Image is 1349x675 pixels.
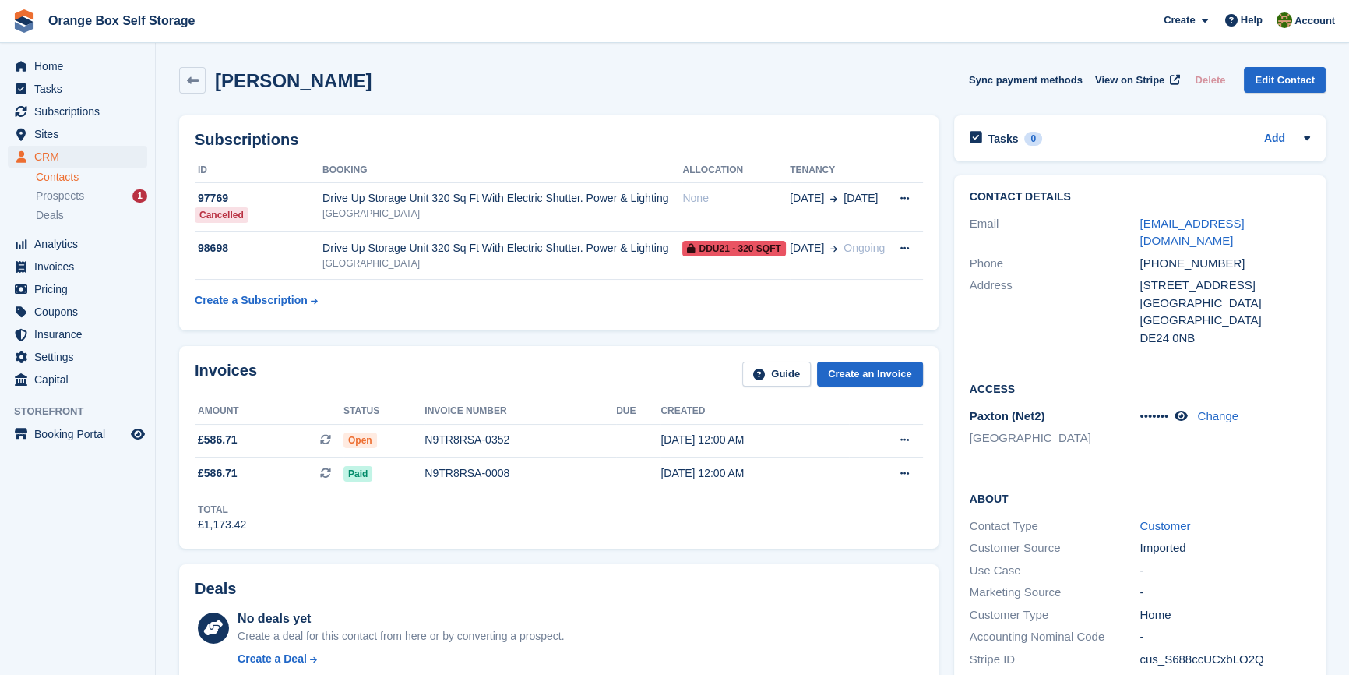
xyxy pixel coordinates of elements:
[36,170,147,185] a: Contacts
[195,362,257,387] h2: Invoices
[195,286,318,315] a: Create a Subscription
[34,78,128,100] span: Tasks
[1139,277,1310,295] div: [STREET_ADDRESS]
[343,466,372,482] span: Paid
[1139,584,1310,602] div: -
[1189,67,1231,93] button: Delete
[969,67,1083,93] button: Sync payment methods
[34,101,128,122] span: Subscriptions
[1139,409,1168,422] span: •••••••
[198,432,238,448] span: £586.71
[322,158,682,183] th: Booking
[238,651,307,667] div: Create a Deal
[682,190,790,207] div: None
[1139,651,1310,669] div: cus_S688ccUCxbLO2Q
[322,190,682,207] div: Drive Up Storage Unit 320 Sq Ft With Electric Shutter. Power & Lighting
[195,240,322,256] div: 98698
[844,190,878,207] span: [DATE]
[195,292,308,309] div: Create a Subscription
[1139,539,1310,557] div: Imported
[1277,12,1292,28] img: SARAH T
[970,584,1140,602] div: Marketing Source
[970,255,1140,273] div: Phone
[36,189,84,203] span: Prospects
[1139,330,1310,348] div: DE24 0NB
[8,323,147,345] a: menu
[36,208,64,223] span: Deals
[970,277,1140,347] div: Address
[970,215,1140,250] div: Email
[238,610,564,628] div: No deals yet
[970,191,1310,203] h2: Contact Details
[742,362,811,387] a: Guide
[1024,132,1042,146] div: 0
[322,207,682,221] div: [GEOGRAPHIC_DATA]
[198,517,246,533] div: £1,173.42
[1139,562,1310,580] div: -
[8,78,147,100] a: menu
[790,240,824,256] span: [DATE]
[424,399,616,424] th: Invoice number
[34,278,128,300] span: Pricing
[195,158,322,183] th: ID
[195,580,236,598] h2: Deals
[8,301,147,323] a: menu
[322,240,682,256] div: Drive Up Storage Unit 320 Sq Ft With Electric Shutter. Power & Lighting
[616,399,660,424] th: Due
[988,132,1019,146] h2: Tasks
[132,189,147,203] div: 1
[34,369,128,391] span: Capital
[970,429,1140,447] li: [GEOGRAPHIC_DATA]
[970,518,1140,535] div: Contact Type
[195,190,322,207] div: 97769
[682,158,790,183] th: Allocation
[1139,312,1310,330] div: [GEOGRAPHIC_DATA]
[8,101,147,122] a: menu
[970,380,1310,396] h2: Access
[34,346,128,368] span: Settings
[8,123,147,145] a: menu
[36,207,147,224] a: Deals
[42,8,202,34] a: Orange Box Self Storage
[1294,13,1335,29] span: Account
[8,278,147,300] a: menu
[660,399,849,424] th: Created
[34,301,128,323] span: Coupons
[1164,12,1195,28] span: Create
[195,399,343,424] th: Amount
[14,404,155,419] span: Storefront
[1139,628,1310,646] div: -
[322,256,682,270] div: [GEOGRAPHIC_DATA]
[1264,130,1285,148] a: Add
[817,362,923,387] a: Create an Invoice
[8,233,147,255] a: menu
[198,503,246,517] div: Total
[1139,295,1310,313] div: [GEOGRAPHIC_DATA]
[8,55,147,77] a: menu
[34,123,128,145] span: Sites
[34,256,128,277] span: Invoices
[1244,67,1326,93] a: Edit Contact
[34,323,128,345] span: Insurance
[1095,72,1164,88] span: View on Stripe
[1089,67,1183,93] a: View on Stripe
[1139,217,1244,248] a: [EMAIL_ADDRESS][DOMAIN_NAME]
[129,425,147,444] a: Preview store
[1139,255,1310,273] div: [PHONE_NUMBER]
[660,465,849,482] div: [DATE] 12:00 AM
[8,146,147,168] a: menu
[195,207,248,223] div: Cancelled
[660,432,849,448] div: [DATE] 12:00 AM
[424,432,616,448] div: N9TR8RSA-0352
[1139,519,1190,532] a: Customer
[215,70,372,91] h2: [PERSON_NAME]
[34,233,128,255] span: Analytics
[970,409,1045,422] span: Paxton (Net2)
[844,242,885,254] span: Ongoing
[970,490,1310,506] h2: About
[424,465,616,482] div: N9TR8RSA-0008
[970,628,1140,646] div: Accounting Nominal Code
[238,628,564,645] div: Create a deal for this contact from here or by converting a prospect.
[34,55,128,77] span: Home
[8,369,147,391] a: menu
